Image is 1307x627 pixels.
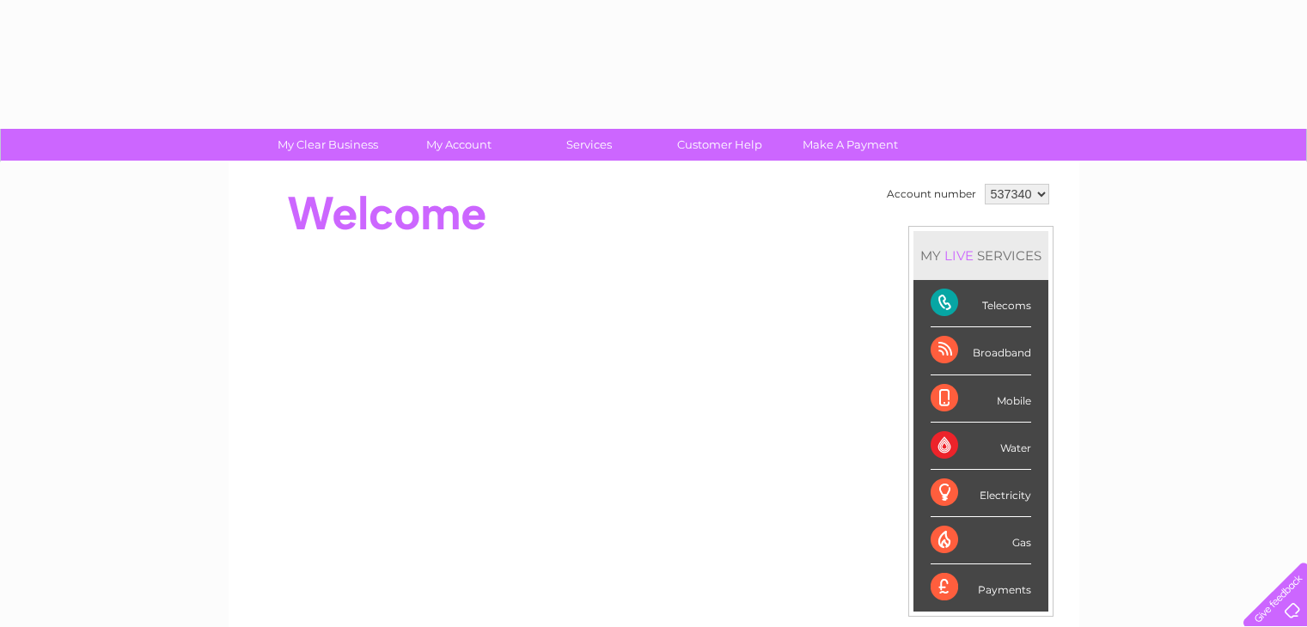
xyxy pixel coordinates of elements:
[883,180,980,209] td: Account number
[931,470,1031,517] div: Electricity
[518,129,660,161] a: Services
[941,247,977,264] div: LIVE
[931,423,1031,470] div: Water
[913,231,1048,280] div: MY SERVICES
[931,564,1031,611] div: Payments
[257,129,399,161] a: My Clear Business
[931,517,1031,564] div: Gas
[931,375,1031,423] div: Mobile
[779,129,921,161] a: Make A Payment
[388,129,529,161] a: My Account
[931,327,1031,374] div: Broadband
[931,280,1031,327] div: Telecoms
[649,129,791,161] a: Customer Help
